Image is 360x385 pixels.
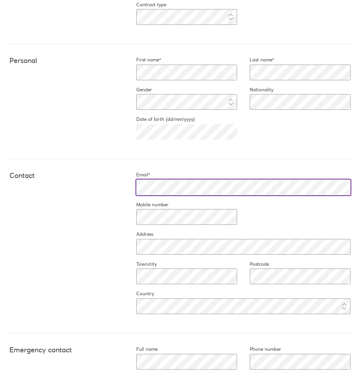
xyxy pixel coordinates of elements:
[237,87,273,93] label: Nationality
[124,231,153,237] label: Address
[9,57,124,65] h4: Personal
[9,172,124,180] h4: Contact
[124,202,169,208] label: Mobile number
[124,2,166,8] label: Contract type
[124,57,161,63] label: First name*
[237,261,269,267] label: Postcode
[237,346,281,352] label: Phone number
[124,261,157,267] label: Town/city
[124,346,158,352] label: Full name
[124,116,195,122] label: Date of birth (dd/mm/yyyy)
[124,291,154,297] label: Country
[9,346,124,354] h4: Emergency contact
[124,172,150,178] label: Email*
[237,57,274,63] label: Last name*
[124,87,152,93] label: Gender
